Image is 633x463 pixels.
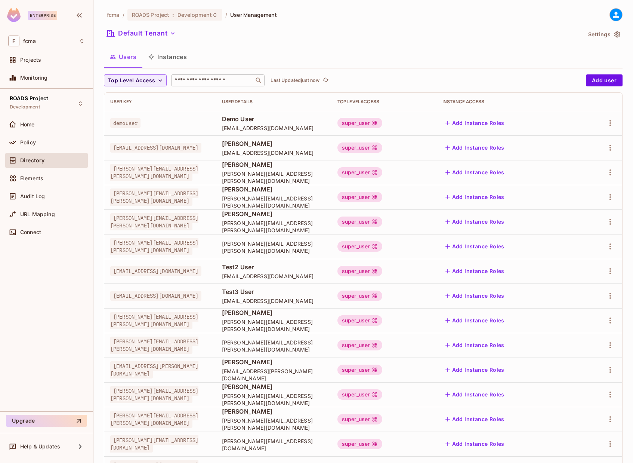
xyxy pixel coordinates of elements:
div: super_user [337,414,383,424]
span: [PERSON_NAME][EMAIL_ADDRESS][PERSON_NAME][DOMAIN_NAME] [222,170,325,184]
button: Add user [586,74,623,86]
button: Add Instance Roles [442,364,507,376]
button: Add Instance Roles [442,315,507,326]
span: [PERSON_NAME] [222,309,325,317]
button: Add Instance Roles [442,240,507,252]
button: Add Instance Roles [442,191,507,203]
span: F [8,36,19,46]
div: Enterprise [28,11,57,20]
div: User Details [222,99,325,105]
button: Add Instance Roles [442,413,507,425]
span: [PERSON_NAME] [222,210,325,218]
span: Workspace: fcma [23,38,36,44]
img: SReyMgAAAABJRU5ErkJggg== [7,8,21,22]
span: [EMAIL_ADDRESS][DOMAIN_NAME] [110,143,201,153]
span: [PERSON_NAME][EMAIL_ADDRESS][PERSON_NAME][DOMAIN_NAME] [222,195,325,209]
button: Add Instance Roles [442,166,507,178]
span: [PERSON_NAME][EMAIL_ADDRESS][PERSON_NAME][DOMAIN_NAME] [222,417,325,431]
span: demouser [110,118,141,128]
div: super_user [337,365,383,375]
span: User Management [230,11,277,18]
span: Projects [20,57,41,63]
button: Add Instance Roles [442,339,507,351]
span: [PERSON_NAME] [222,185,325,193]
span: Help & Updates [20,444,60,450]
span: Development [10,104,40,110]
div: User Key [110,99,210,105]
div: super_user [337,118,383,128]
button: Default Tenant [104,27,179,39]
span: Development [177,11,212,18]
button: Users [104,47,142,66]
div: super_user [337,315,383,326]
div: super_user [337,340,383,350]
span: refresh [322,77,329,84]
button: Add Instance Roles [442,290,507,302]
div: super_user [337,266,383,276]
span: Directory [20,157,44,163]
div: super_user [337,192,383,202]
div: super_user [337,142,383,153]
span: [PERSON_NAME] [222,383,325,391]
div: super_user [337,217,383,227]
span: [PERSON_NAME] [222,139,325,148]
div: super_user [337,389,383,400]
span: [EMAIL_ADDRESS][DOMAIN_NAME] [110,291,201,301]
span: [PERSON_NAME][EMAIL_ADDRESS][PERSON_NAME][DOMAIN_NAME] [110,188,198,206]
span: [EMAIL_ADDRESS][DOMAIN_NAME] [222,149,325,156]
span: Home [20,122,35,128]
li: / [225,11,227,18]
span: [PERSON_NAME][EMAIL_ADDRESS][PERSON_NAME][DOMAIN_NAME] [222,318,325,332]
div: super_user [337,241,383,252]
p: Last Updated just now [271,77,319,83]
span: [EMAIL_ADDRESS][PERSON_NAME][DOMAIN_NAME] [222,368,325,382]
button: Add Instance Roles [442,142,507,154]
span: Connect [20,229,41,235]
span: [PERSON_NAME][EMAIL_ADDRESS][PERSON_NAME][DOMAIN_NAME] [222,339,325,353]
span: Test3 User [222,288,325,296]
span: [PERSON_NAME][EMAIL_ADDRESS][PERSON_NAME][DOMAIN_NAME] [110,411,198,428]
span: [PERSON_NAME][EMAIL_ADDRESS][PERSON_NAME][DOMAIN_NAME] [222,220,325,234]
div: Instance Access [442,99,572,105]
span: [PERSON_NAME] [222,160,325,169]
button: Top Level Access [104,74,167,86]
span: Top Level Access [108,76,155,85]
span: [PERSON_NAME][EMAIL_ADDRESS][PERSON_NAME][DOMAIN_NAME] [110,213,198,230]
div: super_user [337,291,383,301]
span: [PERSON_NAME][EMAIL_ADDRESS][PERSON_NAME][DOMAIN_NAME] [110,164,198,181]
span: ROADS Project [132,11,170,18]
span: [PERSON_NAME][EMAIL_ADDRESS][PERSON_NAME][DOMAIN_NAME] [110,312,198,329]
span: : [172,12,175,18]
span: [EMAIL_ADDRESS][DOMAIN_NAME] [110,266,201,276]
span: Monitoring [20,75,48,81]
span: [PERSON_NAME][EMAIL_ADDRESS][PERSON_NAME][DOMAIN_NAME] [110,337,198,354]
span: Elements [20,175,43,181]
span: Test2 User [222,263,325,271]
span: Demo User [222,115,325,123]
button: Add Instance Roles [442,117,507,129]
button: refresh [321,76,330,85]
span: [PERSON_NAME][EMAIL_ADDRESS][PERSON_NAME][DOMAIN_NAME] [110,238,198,255]
span: Policy [20,139,36,145]
span: [PERSON_NAME][EMAIL_ADDRESS][PERSON_NAME][DOMAIN_NAME] [222,240,325,254]
button: Add Instance Roles [442,216,507,228]
div: Top Level Access [337,99,430,105]
span: Click to refresh data [319,76,330,85]
button: Settings [585,28,623,40]
span: [PERSON_NAME][EMAIL_ADDRESS][PERSON_NAME][DOMAIN_NAME] [222,392,325,407]
span: [EMAIL_ADDRESS][DOMAIN_NAME] [222,297,325,304]
button: Instances [142,47,193,66]
span: [PERSON_NAME] [222,407,325,416]
button: Add Instance Roles [442,265,507,277]
span: [PERSON_NAME][EMAIL_ADDRESS][PERSON_NAME][DOMAIN_NAME] [110,386,198,403]
span: [PERSON_NAME] [222,358,325,366]
span: Audit Log [20,193,45,199]
button: Add Instance Roles [442,389,507,401]
span: [PERSON_NAME][EMAIL_ADDRESS][DOMAIN_NAME] [110,435,198,453]
div: super_user [337,439,383,449]
span: the active workspace [107,11,120,18]
span: ROADS Project [10,95,48,101]
span: [EMAIL_ADDRESS][PERSON_NAME][DOMAIN_NAME] [110,361,198,378]
div: super_user [337,167,383,178]
span: [PERSON_NAME][EMAIL_ADDRESS][DOMAIN_NAME] [222,438,325,452]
